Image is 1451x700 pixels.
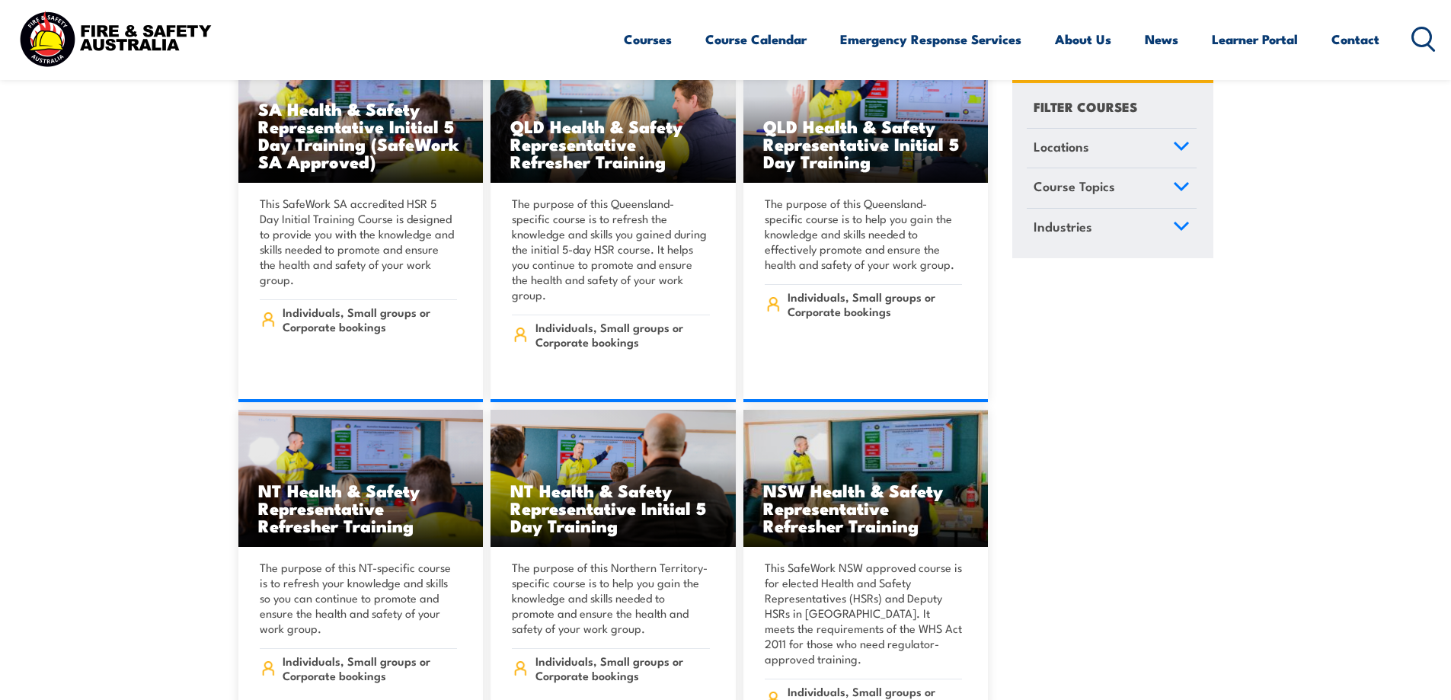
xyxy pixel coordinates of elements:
p: This SafeWork SA accredited HSR 5 Day Initial Training Course is designed to provide you with the... [260,196,458,287]
h3: SA Health & Safety Representative Initial 5 Day Training (SafeWork SA Approved) [258,100,464,170]
img: NT Health & Safety Representative Refresher TRAINING (1) [491,410,736,547]
h3: QLD Health & Safety Representative Refresher Training [510,117,716,170]
img: NT Health & Safety Representative Refresher TRAINING [238,410,484,547]
img: SA Health & Safety Representative Initial 5 Day Training (SafeWork SA Approved) [238,46,484,183]
p: The purpose of this Queensland-specific course is to refresh the knowledge and skills you gained ... [512,196,710,302]
img: QLD Health & Safety Representative Refresher TRAINING [491,46,736,183]
p: The purpose of this NT-specific course is to refresh your knowledge and skills so you can continu... [260,560,458,636]
a: Learner Portal [1212,19,1298,59]
a: Course Topics [1027,169,1197,209]
span: Locations [1034,136,1089,157]
span: Individuals, Small groups or Corporate bookings [535,320,710,349]
a: QLD Health & Safety Representative Refresher Training [491,46,736,183]
p: The purpose of this Northern Territory-specific course is to help you gain the knowledge and skil... [512,560,710,636]
a: NT Health & Safety Representative Refresher Training [238,410,484,547]
a: NT Health & Safety Representative Initial 5 Day Training [491,410,736,547]
a: Contact [1331,19,1379,59]
a: Course Calendar [705,19,807,59]
a: Emergency Response Services [840,19,1021,59]
h3: NSW Health & Safety Representative Refresher Training [763,481,969,534]
span: Individuals, Small groups or Corporate bookings [535,654,710,682]
span: Industries [1034,216,1092,237]
a: Courses [624,19,672,59]
img: QLD Health & Safety Representative Initial 5 Day Training [743,46,989,183]
span: Individuals, Small groups or Corporate bookings [788,289,962,318]
a: Locations [1027,129,1197,168]
a: News [1145,19,1178,59]
p: The purpose of this Queensland-specific course is to help you gain the knowledge and skills neede... [765,196,963,272]
h4: FILTER COURSES [1034,96,1137,117]
span: Course Topics [1034,177,1115,197]
span: Individuals, Small groups or Corporate bookings [283,654,457,682]
span: Individuals, Small groups or Corporate bookings [283,305,457,334]
a: Industries [1027,209,1197,248]
p: This SafeWork NSW approved course is for elected Health and Safety Representatives (HSRs) and Dep... [765,560,963,666]
img: NSW Health & Safety Representative Refresher Training [743,410,989,547]
a: About Us [1055,19,1111,59]
h3: QLD Health & Safety Representative Initial 5 Day Training [763,117,969,170]
h3: NT Health & Safety Representative Refresher Training [258,481,464,534]
h3: NT Health & Safety Representative Initial 5 Day Training [510,481,716,534]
